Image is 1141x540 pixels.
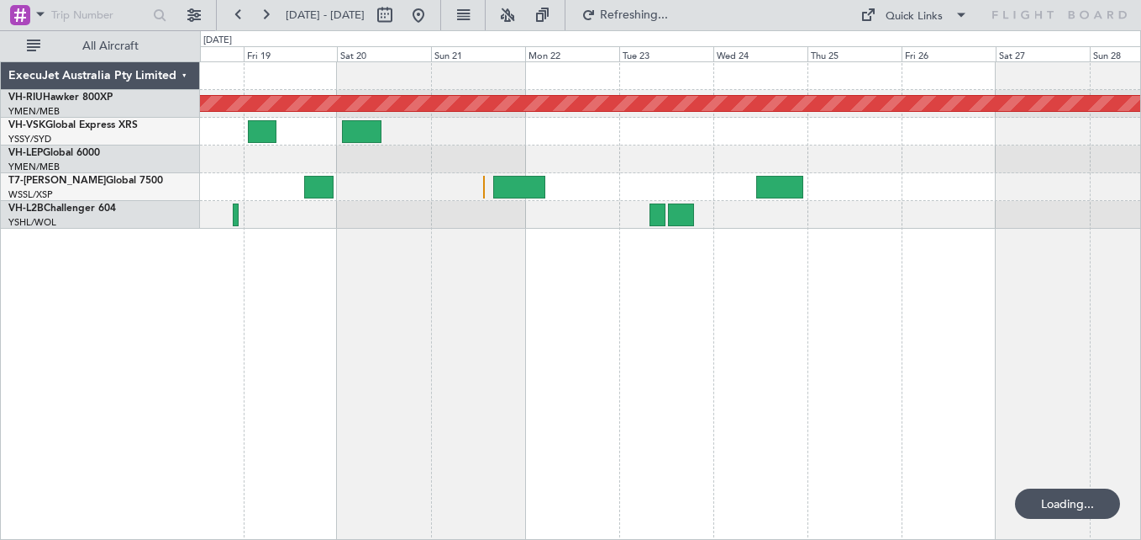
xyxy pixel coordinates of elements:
span: VH-LEP [8,148,43,158]
a: VH-L2BChallenger 604 [8,204,116,214]
a: WSSL/XSP [8,188,53,201]
div: Loading... [1015,489,1120,519]
div: Quick Links [886,8,943,25]
a: VH-RIUHawker 800XP [8,93,113,103]
div: Wed 24 [713,46,807,61]
button: All Aircraft [18,33,182,60]
button: Refreshing... [574,2,675,29]
button: Quick Links [852,2,976,29]
div: [DATE] [203,34,232,48]
span: VH-L2B [8,204,44,214]
a: YMEN/MEB [8,161,60,173]
a: T7-[PERSON_NAME]Global 7500 [8,176,163,186]
div: Fri 26 [902,46,996,61]
div: Tue 23 [619,46,713,61]
span: Refreshing... [599,9,670,21]
span: VH-RIU [8,93,43,103]
div: Mon 22 [525,46,619,61]
span: VH-VSK [8,120,45,130]
div: Sat 20 [337,46,431,61]
a: YMEN/MEB [8,105,60,118]
span: [DATE] - [DATE] [286,8,365,23]
span: T7-[PERSON_NAME] [8,176,106,186]
a: VH-LEPGlobal 6000 [8,148,100,158]
div: Sat 27 [996,46,1090,61]
div: Fri 19 [244,46,338,61]
a: YSSY/SYD [8,133,51,146]
input: Trip Number [51,3,148,28]
a: VH-VSKGlobal Express XRS [8,120,138,130]
div: Thu 25 [807,46,902,61]
a: YSHL/WOL [8,216,56,229]
span: All Aircraft [44,40,177,52]
div: Sun 21 [431,46,525,61]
